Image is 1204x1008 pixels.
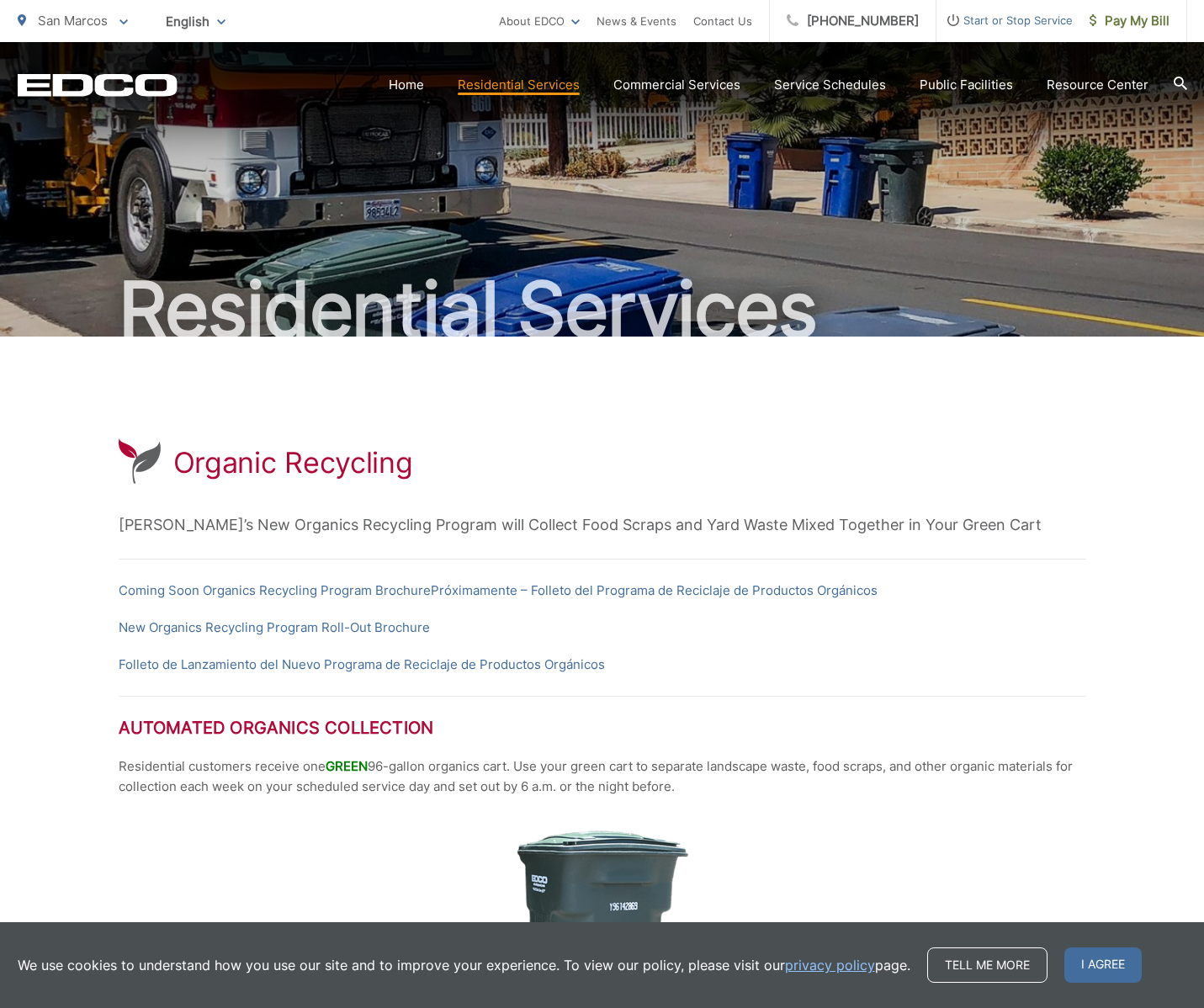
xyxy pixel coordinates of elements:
[119,581,431,601] a: Coming Soon Organics Recycling Program Brochure
[18,268,1187,352] h2: Residential Services
[18,955,910,975] p: We use cookies to understand how you use our site and to improve your experience. To view our pol...
[1064,947,1142,983] span: I agree
[119,756,1086,797] p: Residential customers receive one 96-gallon organics cart. Use your green cart to separate landsc...
[119,618,430,638] a: New Organics Recycling Program Roll-Out Brochure
[927,947,1048,983] a: Tell me more
[119,718,1086,738] h2: Automated Organics Collection
[613,75,740,95] a: Commercial Services
[920,75,1013,95] a: Public Facilities
[597,11,676,31] a: News & Events
[153,7,238,36] span: English
[18,73,178,97] a: EDCD logo. Return to the homepage.
[785,955,875,975] a: privacy policy
[693,11,752,31] a: Contact Us
[499,11,580,31] a: About EDCO
[458,75,580,95] a: Residential Services
[326,758,368,774] span: GREEN
[38,13,108,29] span: San Marcos
[119,655,605,675] a: Folleto de Lanzamiento del Nuevo Programa de Reciclaje de Productos Orgánicos
[389,75,424,95] a: Home
[119,512,1086,538] p: [PERSON_NAME]’s New Organics Recycling Program will Collect Food Scraps and Yard Waste Mixed Toge...
[774,75,886,95] a: Service Schedules
[431,581,878,601] a: Próximamente – Folleto del Programa de Reciclaje de Productos Orgánicos
[1047,75,1148,95] a: Resource Center
[173,446,413,480] h1: Organic Recycling
[1090,11,1170,31] span: Pay My Bill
